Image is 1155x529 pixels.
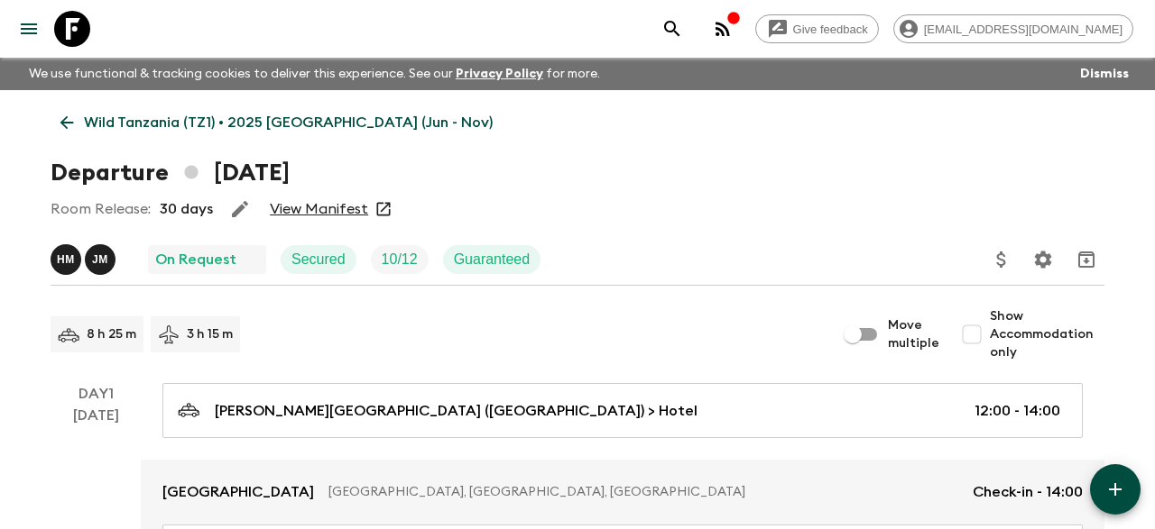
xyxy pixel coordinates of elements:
[51,198,151,220] p: Room Release:
[87,325,136,343] p: 8 h 25 m
[1068,242,1104,278] button: Archive (Completed, Cancelled or Unsynced Departures only)
[270,200,368,218] a: View Manifest
[1025,242,1061,278] button: Settings
[328,483,958,501] p: [GEOGRAPHIC_DATA], [GEOGRAPHIC_DATA], [GEOGRAPHIC_DATA]
[454,249,531,270] p: Guaranteed
[51,250,119,264] span: Halfani Mbasha, Joachim Mukungu
[888,316,939,352] span: Move multiple
[57,252,75,267] p: H M
[92,252,108,267] p: J M
[654,11,690,47] button: search adventures
[11,11,47,47] button: menu
[215,400,698,422] p: [PERSON_NAME][GEOGRAPHIC_DATA] ([GEOGRAPHIC_DATA]) > Hotel
[975,400,1060,422] p: 12:00 - 14:00
[51,155,290,191] h1: Departure [DATE]
[162,383,1083,438] a: [PERSON_NAME][GEOGRAPHIC_DATA] ([GEOGRAPHIC_DATA]) > Hotel12:00 - 14:00
[84,112,493,133] p: Wild Tanzania (TZ1) • 2025 [GEOGRAPHIC_DATA] (Jun - Nov)
[973,481,1083,503] p: Check-in - 14:00
[187,325,233,343] p: 3 h 15 m
[382,249,418,270] p: 10 / 12
[281,245,356,274] div: Secured
[51,244,119,275] button: HMJM
[783,23,878,36] span: Give feedback
[51,105,503,141] a: Wild Tanzania (TZ1) • 2025 [GEOGRAPHIC_DATA] (Jun - Nov)
[755,14,879,43] a: Give feedback
[51,383,141,405] p: Day 1
[162,481,314,503] p: [GEOGRAPHIC_DATA]
[1076,61,1133,87] button: Dismiss
[990,307,1104,361] span: Show Accommodation only
[371,245,429,274] div: Trip Fill
[22,58,607,90] p: We use functional & tracking cookies to deliver this experience. See our for more.
[155,249,236,270] p: On Request
[984,242,1020,278] button: Update Price, Early Bird Discount and Costs
[141,460,1104,524] a: [GEOGRAPHIC_DATA][GEOGRAPHIC_DATA], [GEOGRAPHIC_DATA], [GEOGRAPHIC_DATA]Check-in - 14:00
[456,68,543,80] a: Privacy Policy
[160,198,213,220] p: 30 days
[914,23,1132,36] span: [EMAIL_ADDRESS][DOMAIN_NAME]
[291,249,346,270] p: Secured
[893,14,1133,43] div: [EMAIL_ADDRESS][DOMAIN_NAME]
